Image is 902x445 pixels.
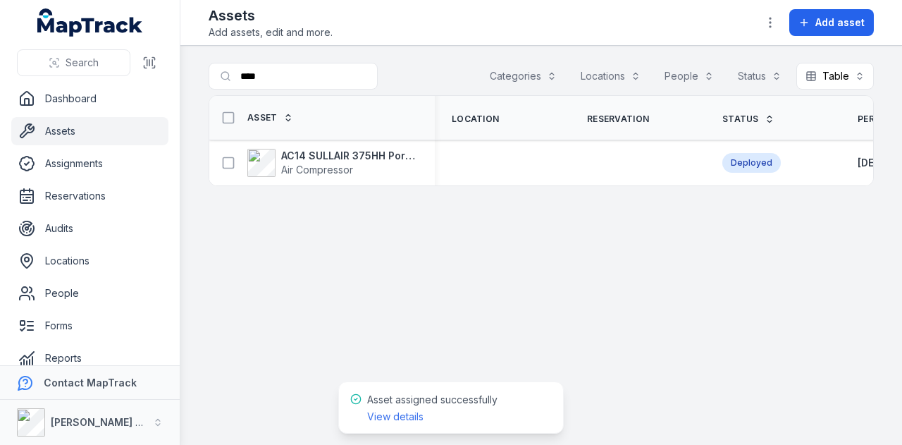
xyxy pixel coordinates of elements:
span: Asset assigned successfully [367,394,498,422]
a: Forms [11,312,168,340]
span: Air Compressor [281,164,353,176]
a: Assignments [11,150,168,178]
strong: AC14 SULLAIR 375HH Portable Compressor [281,149,418,163]
button: Categories [481,63,566,90]
button: People [655,63,723,90]
button: Table [796,63,874,90]
button: Add asset [789,9,874,36]
a: Dashboard [11,85,168,113]
a: Audits [11,214,168,243]
a: Status [722,114,774,125]
a: Reports [11,344,168,372]
a: Assets [11,117,168,145]
span: Person [858,114,894,125]
button: Status [729,63,791,90]
span: Status [722,114,759,125]
a: MapTrack [37,8,143,37]
h2: Assets [209,6,333,25]
a: Locations [11,247,168,275]
a: People [11,279,168,307]
span: Reservation [587,114,649,125]
a: View details [367,410,424,424]
span: Asset [247,112,278,123]
span: Add asset [815,16,865,30]
span: Location [452,114,499,125]
span: Search [66,56,99,70]
strong: Contact MapTrack [44,377,137,389]
a: Reservations [11,182,168,210]
button: Search [17,49,130,76]
div: Deployed [722,153,781,173]
a: Asset [247,112,293,123]
strong: [PERSON_NAME] Group [51,416,166,428]
a: AC14 SULLAIR 375HH Portable CompressorAir Compressor [247,149,418,177]
button: Locations [572,63,650,90]
span: Add assets, edit and more. [209,25,333,39]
